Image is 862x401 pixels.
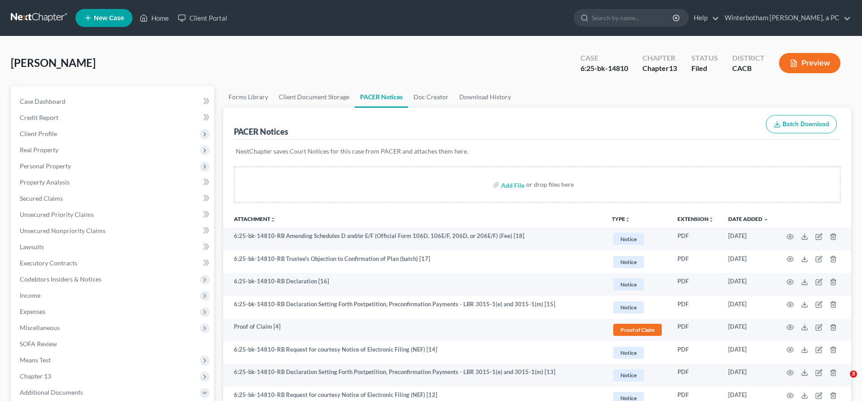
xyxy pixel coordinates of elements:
[173,10,232,26] a: Client Portal
[613,347,644,359] span: Notice
[612,277,663,292] a: Notice
[234,126,288,137] div: PACER Notices
[223,86,273,108] a: Forms Library
[670,228,721,251] td: PDF
[223,364,605,387] td: 6:25-bk-14810-RB Declaration Setting Forth Postpetition, Preconfirmation Payments - LBR 3015-1(e)...
[20,114,58,121] span: Credit Report
[612,322,663,337] a: Proof of Claim
[763,217,769,222] i: expand_more
[20,356,51,364] span: Means Test
[135,10,173,26] a: Home
[783,120,829,128] span: Batch Download
[408,86,454,108] a: Doc Creator
[20,194,63,202] span: Secured Claims
[581,63,628,74] div: 6:25-bk-14810
[677,216,714,222] a: Extensionunfold_more
[236,147,839,156] p: NextChapter saves Court Notices for this case from PACER and attaches them here.
[613,256,644,268] span: Notice
[20,130,57,137] span: Client Profile
[728,216,769,222] a: Date Added expand_more
[642,63,677,74] div: Chapter
[721,228,776,251] td: [DATE]
[11,56,96,69] span: [PERSON_NAME]
[13,93,214,110] a: Case Dashboard
[20,308,45,315] span: Expenses
[670,341,721,364] td: PDF
[612,255,663,269] a: Notice
[670,296,721,319] td: PDF
[613,369,644,381] span: Notice
[13,207,214,223] a: Unsecured Priority Claims
[670,319,721,342] td: PDF
[732,53,765,63] div: District
[20,162,71,170] span: Personal Property
[526,180,574,189] div: or drop files here
[223,228,605,251] td: 6:25-bk-14810-RB Amending Schedules D and/or E/F (Official Form 106D, 106E/F, 206D, or 206E/F) (F...
[13,190,214,207] a: Secured Claims
[20,275,101,283] span: Codebtors Insiders & Notices
[642,53,677,63] div: Chapter
[592,9,674,26] input: Search by name...
[708,217,714,222] i: unfold_more
[766,115,837,134] button: Batch Download
[625,217,630,222] i: unfold_more
[732,63,765,74] div: CACB
[850,370,857,378] span: 3
[234,216,276,222] a: Attachmentunfold_more
[691,53,718,63] div: Status
[670,364,721,387] td: PDF
[20,291,40,299] span: Income
[223,273,605,296] td: 6:25-bk-14810-RB Declaration [16]
[13,255,214,271] a: Executory Contracts
[20,178,70,186] span: Property Analysis
[20,259,77,267] span: Executory Contracts
[612,300,663,315] a: Notice
[20,388,83,396] span: Additional Documents
[720,10,851,26] a: Winterbotham [PERSON_NAME], a PC
[20,340,57,348] span: SOFA Review
[612,368,663,383] a: Notice
[670,251,721,273] td: PDF
[613,233,644,245] span: Notice
[20,146,58,154] span: Real Property
[721,319,776,342] td: [DATE]
[612,232,663,247] a: Notice
[270,217,276,222] i: unfold_more
[721,364,776,387] td: [DATE]
[13,110,214,126] a: Credit Report
[223,296,605,319] td: 6:25-bk-14810-RB Declaration Setting Forth Postpetition, Preconfirmation Payments - LBR 3015-1(e)...
[223,319,605,342] td: Proof of Claim [4]
[20,227,106,234] span: Unsecured Nonpriority Claims
[20,372,51,380] span: Chapter 13
[721,273,776,296] td: [DATE]
[613,324,662,336] span: Proof of Claim
[20,97,66,105] span: Case Dashboard
[689,10,719,26] a: Help
[779,53,840,73] button: Preview
[670,273,721,296] td: PDF
[20,243,44,251] span: Lawsuits
[612,345,663,360] a: Notice
[13,239,214,255] a: Lawsuits
[721,251,776,273] td: [DATE]
[20,324,60,331] span: Miscellaneous
[13,174,214,190] a: Property Analysis
[223,251,605,273] td: 6:25-bk-14810-RB Trustee's Objection to Confirmation of Plan (batch) [17]
[454,86,516,108] a: Download History
[20,211,94,218] span: Unsecured Priority Claims
[613,278,644,291] span: Notice
[13,223,214,239] a: Unsecured Nonpriority Claims
[831,370,853,392] iframe: Intercom live chat
[721,341,776,364] td: [DATE]
[581,53,628,63] div: Case
[355,86,408,108] a: PACER Notices
[13,336,214,352] a: SOFA Review
[94,15,124,22] span: New Case
[223,341,605,364] td: 6:25-bk-14810-RB Request for courtesy Notice of Electronic Filing (NEF) [14]
[273,86,355,108] a: Client Document Storage
[669,64,677,72] span: 13
[691,63,718,74] div: Filed
[612,216,630,222] button: TYPEunfold_more
[721,296,776,319] td: [DATE]
[613,301,644,313] span: Notice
